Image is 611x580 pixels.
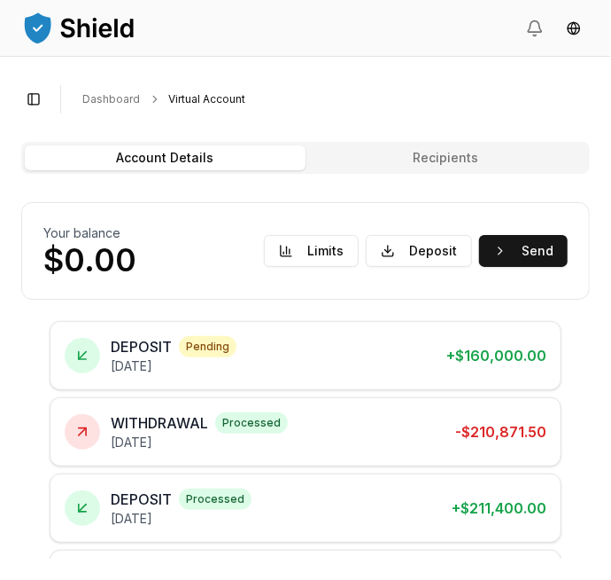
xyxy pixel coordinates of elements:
p: [DATE] [111,357,236,375]
img: ShieldPay Logo [21,10,136,45]
p: [DATE] [111,434,288,451]
button: Limits [264,235,359,267]
nav: breadcrumb [82,92,576,106]
p: + $211,400.00 [452,498,546,519]
h2: Your balance [43,224,136,242]
button: Send [479,235,568,267]
p: - $210,871.50 [455,421,546,443]
span: processed [215,412,288,434]
p: [DATE] [111,510,251,528]
button: Deposit [366,235,472,267]
button: Account Details [25,145,305,170]
span: WITHDRAWAL [111,412,208,434]
span: DEPOSIT [111,336,172,357]
span: processed [179,489,251,510]
p: + $160,000.00 [446,345,546,366]
p: $0.00 [43,242,136,278]
button: Recipients [305,145,586,170]
a: Dashboard [82,92,140,106]
span: pending [179,336,236,357]
a: Virtual Account [168,92,245,106]
span: DEPOSIT [111,489,172,510]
